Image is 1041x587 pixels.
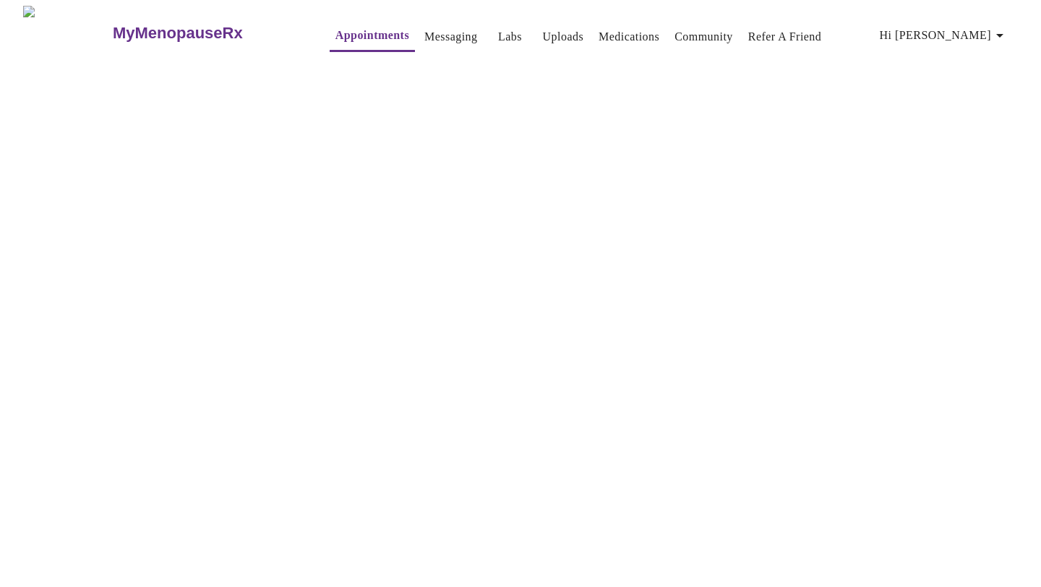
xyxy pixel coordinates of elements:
[874,21,1014,50] button: Hi [PERSON_NAME]
[330,21,415,52] button: Appointments
[487,22,534,51] button: Labs
[593,22,665,51] button: Medications
[748,27,822,47] a: Refer a Friend
[880,25,1008,46] span: Hi [PERSON_NAME]
[537,22,590,51] button: Uploads
[113,24,243,43] h3: MyMenopauseRx
[669,22,739,51] button: Community
[599,27,659,47] a: Medications
[23,6,111,60] img: MyMenopauseRx Logo
[543,27,584,47] a: Uploads
[335,25,409,46] a: Appointments
[111,8,300,59] a: MyMenopauseRx
[419,22,483,51] button: Messaging
[424,27,477,47] a: Messaging
[674,27,733,47] a: Community
[742,22,828,51] button: Refer a Friend
[498,27,522,47] a: Labs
